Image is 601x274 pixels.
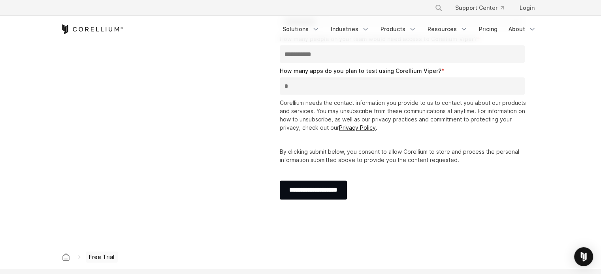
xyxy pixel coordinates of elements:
[280,67,441,74] span: How many apps do you plan to test using Corellium Viper?
[86,252,118,263] span: Free Trial
[278,22,324,36] a: Solutions
[504,22,541,36] a: About
[60,24,123,34] a: Corellium Home
[431,1,446,15] button: Search
[574,247,593,266] div: Open Intercom Messenger
[339,124,376,131] a: Privacy Policy
[376,22,421,36] a: Products
[326,22,374,36] a: Industries
[59,252,73,263] a: Corellium home
[425,1,541,15] div: Navigation Menu
[513,1,541,15] a: Login
[278,22,541,36] div: Navigation Menu
[474,22,502,36] a: Pricing
[280,147,528,164] p: By clicking submit below, you consent to allow Corellium to store and process the personal inform...
[280,99,528,132] p: Corellium needs the contact information you provide to us to contact you about our products and s...
[449,1,510,15] a: Support Center
[423,22,473,36] a: Resources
